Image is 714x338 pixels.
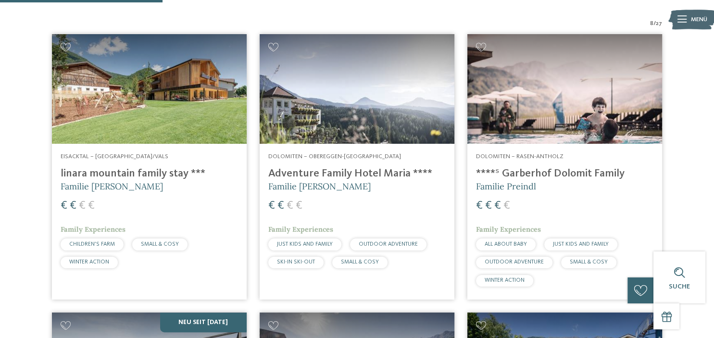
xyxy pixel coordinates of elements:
span: Family Experiences [268,225,333,234]
span: SMALL & COSY [341,259,379,265]
a: Familienhotels gesucht? Hier findet ihr die besten! Eisacktal – [GEOGRAPHIC_DATA]/Vals linara mou... [52,34,247,300]
span: € [494,200,501,212]
span: Family Experiences [476,225,541,234]
span: WINTER ACTION [485,277,525,283]
span: € [476,200,483,212]
span: € [70,200,76,212]
span: € [277,200,284,212]
a: Familienhotels gesucht? Hier findet ihr die besten! Dolomiten – Rasen-Antholz ****ˢ Garberhof Dol... [467,34,662,300]
a: Familienhotels gesucht? Hier findet ihr die besten! Dolomiten – Obereggen-[GEOGRAPHIC_DATA] Adven... [260,34,454,300]
span: Family Experiences [61,225,125,234]
span: Suche [669,283,690,290]
span: € [268,200,275,212]
span: CHILDREN’S FARM [69,241,115,247]
span: SKI-IN SKI-OUT [277,259,315,265]
span: ALL ABOUT BABY [485,241,527,247]
h4: Adventure Family Hotel Maria **** [268,167,446,180]
img: Familienhotels gesucht? Hier findet ihr die besten! [467,34,662,144]
span: € [61,200,67,212]
img: Adventure Family Hotel Maria **** [260,34,454,144]
span: Dolomiten – Rasen-Antholz [476,153,564,160]
span: € [79,200,86,212]
span: JUST KIDS AND FAMILY [277,241,333,247]
span: € [296,200,302,212]
span: OUTDOOR ADVENTURE [359,241,418,247]
span: € [88,200,95,212]
span: € [485,200,492,212]
span: WINTER ACTION [69,259,109,265]
h4: ****ˢ Garberhof Dolomit Family [476,167,653,180]
span: JUST KIDS AND FAMILY [553,241,609,247]
span: Familie [PERSON_NAME] [61,181,163,192]
span: SMALL & COSY [141,241,179,247]
span: OUTDOOR ADVENTURE [485,259,544,265]
span: 27 [656,19,662,28]
h4: linara mountain family stay *** [61,167,238,180]
span: Familie Preindl [476,181,536,192]
span: € [503,200,510,212]
span: / [653,19,656,28]
span: Dolomiten – Obereggen-[GEOGRAPHIC_DATA] [268,153,401,160]
span: Eisacktal – [GEOGRAPHIC_DATA]/Vals [61,153,168,160]
span: 8 [650,19,653,28]
img: Familienhotels gesucht? Hier findet ihr die besten! [52,34,247,144]
span: Familie [PERSON_NAME] [268,181,371,192]
span: € [287,200,293,212]
span: SMALL & COSY [570,259,608,265]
